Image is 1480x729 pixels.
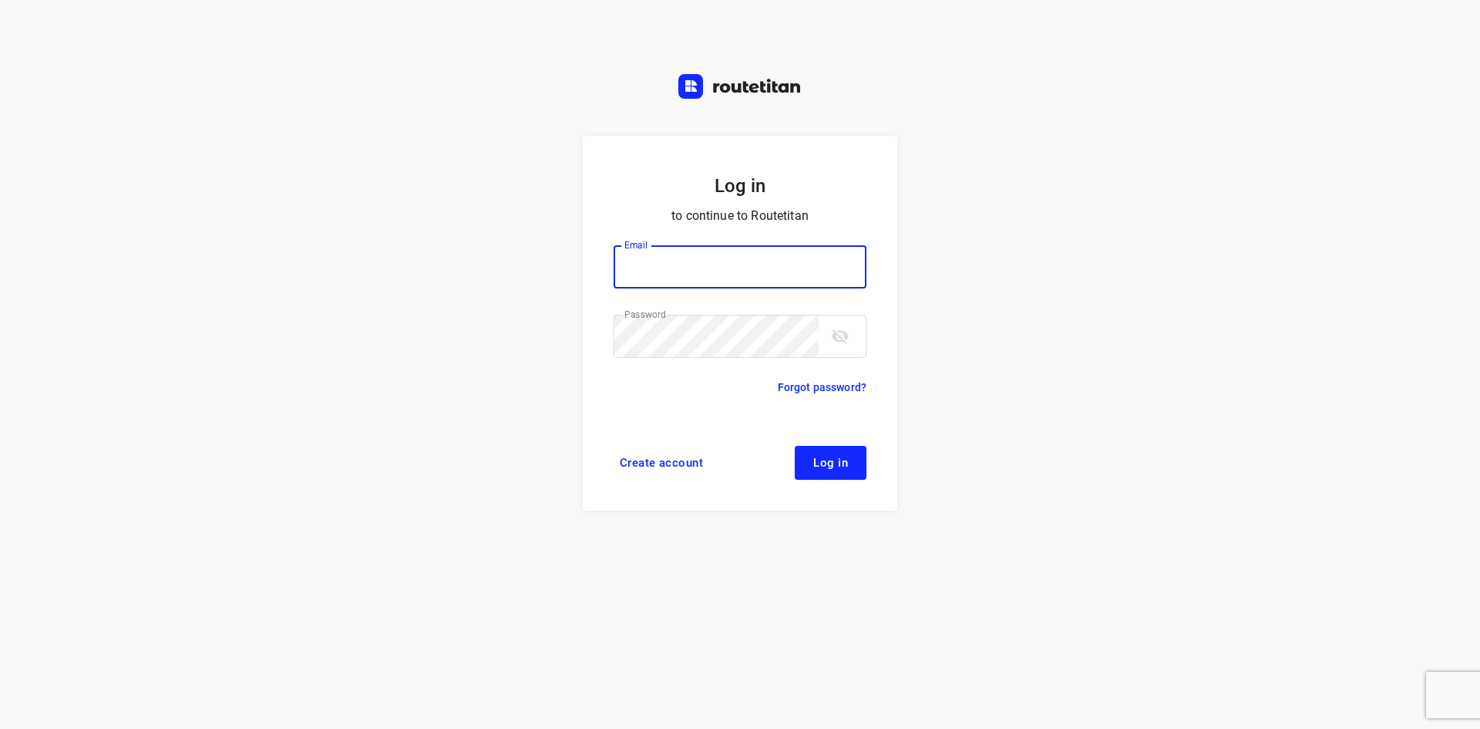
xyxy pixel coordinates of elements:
[795,446,866,480] button: Log in
[678,74,802,99] img: Routetitan
[620,457,703,469] span: Create account
[614,205,866,227] p: to continue to Routetitan
[778,378,866,397] a: Forgot password?
[813,457,848,469] span: Log in
[825,321,856,352] button: toggle password visibility
[678,74,802,103] a: Routetitan
[614,446,709,480] a: Create account
[614,173,866,199] h5: Log in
